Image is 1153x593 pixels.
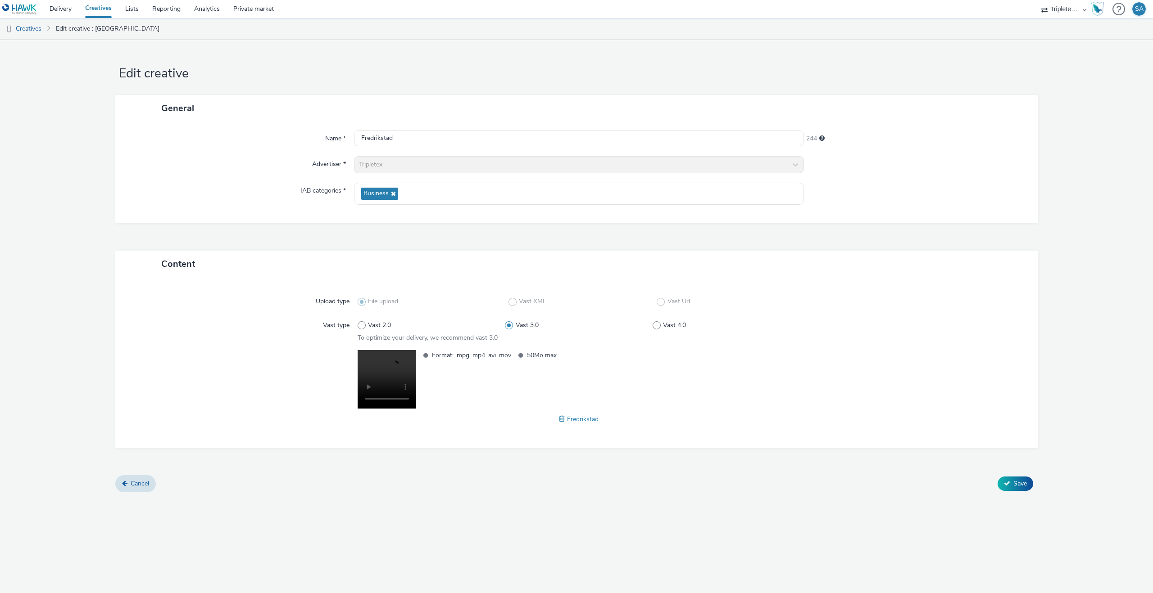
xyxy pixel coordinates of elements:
[309,156,350,169] label: Advertiser *
[1013,479,1027,488] span: Save
[161,102,194,114] span: General
[519,297,546,306] span: Vast XML
[1091,2,1104,16] img: Hawk Academy
[819,134,825,143] div: Maximum 255 characters
[667,297,690,306] span: Vast Url
[312,293,353,306] label: Upload type
[806,134,817,143] span: 244
[322,130,350,143] label: Name *
[161,258,195,270] span: Content
[998,476,1033,491] button: Save
[2,4,37,15] img: undefined Logo
[358,333,498,342] span: To optimize your delivery, we recommend vast 3.0
[115,475,156,492] a: Cancel
[115,65,1038,82] h1: Edit creative
[131,479,149,488] span: Cancel
[368,297,398,306] span: File upload
[1135,2,1144,16] div: SA
[663,321,686,330] span: Vast 4.0
[51,18,164,40] a: Edit creative : [GEOGRAPHIC_DATA]
[297,183,350,195] label: IAB categories *
[516,321,539,330] span: Vast 3.0
[432,350,511,360] span: Format: .mpg .mp4 .avi .mov
[363,190,389,198] span: Business
[5,25,14,34] img: dooh
[319,317,353,330] label: Vast type
[1091,2,1108,16] a: Hawk Academy
[368,321,391,330] span: Vast 2.0
[354,130,804,146] input: Name
[567,415,599,423] span: Fredrikstad
[527,350,606,360] span: 50Mo max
